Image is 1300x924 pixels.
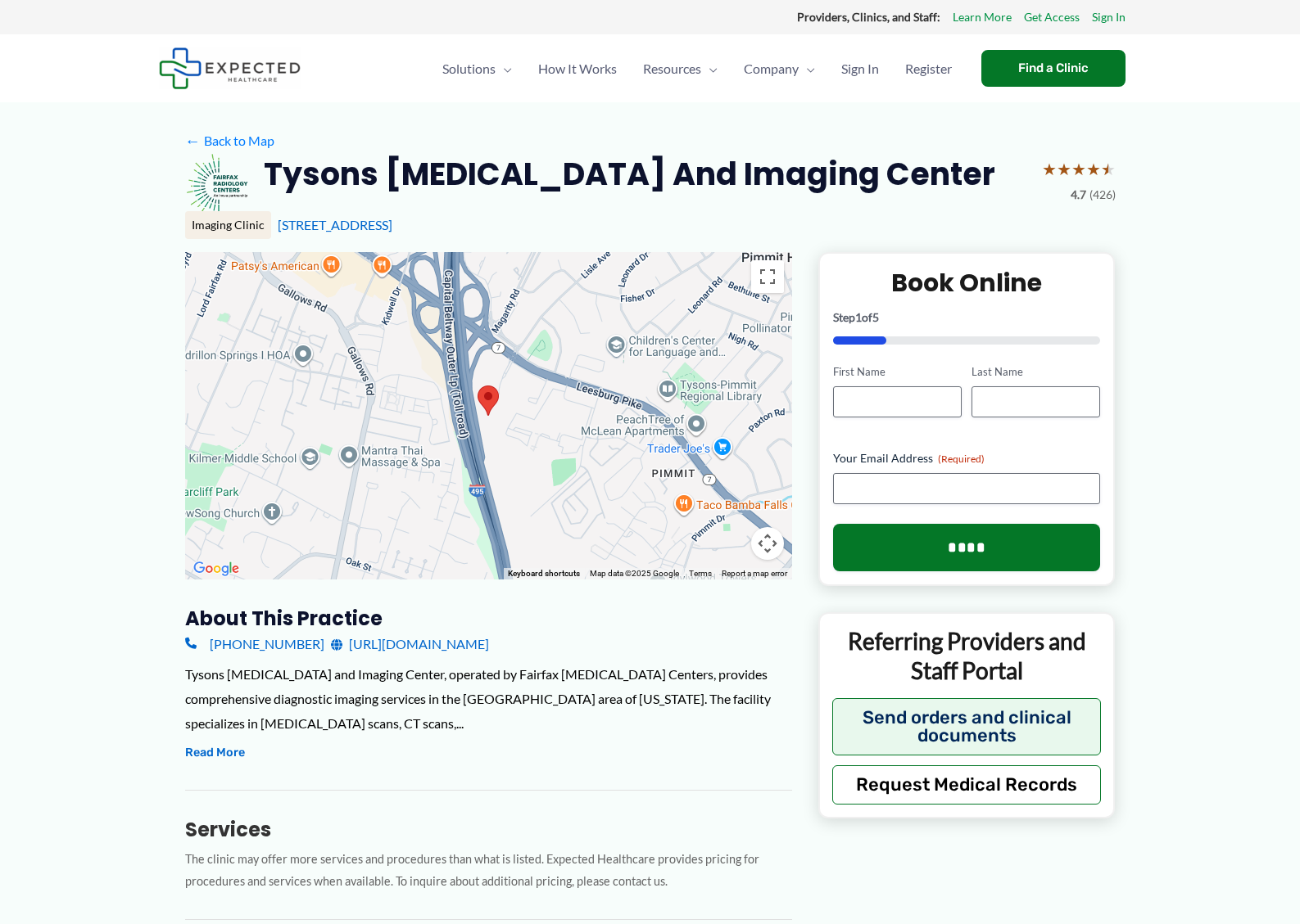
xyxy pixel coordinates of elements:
button: Request Medical Records [832,765,1102,805]
nav: Primary Site Navigation [429,40,965,97]
a: ←Back to Map [185,128,274,153]
button: Read More [185,743,245,763]
a: ResourcesMenu Toggle [630,40,731,97]
span: Sign In [841,40,879,97]
a: How It Works [525,40,630,97]
span: Menu Toggle [701,40,718,97]
span: Menu Toggle [496,40,512,97]
h3: About this practice [185,606,792,631]
span: ← [185,133,201,148]
a: [STREET_ADDRESS] [278,217,392,232]
span: Resources [643,40,701,97]
span: Register [905,40,952,97]
label: First Name [833,364,962,380]
span: Map data ©2025 Google [590,569,679,578]
img: Google [189,558,243,579]
button: Keyboard shortcuts [508,568,580,579]
a: Report a map error [722,569,787,578]
button: Toggle fullscreen view [751,260,784,293]
span: Solutions [442,40,496,97]
span: 1 [855,310,862,324]
div: Imaging Clinic [185,211,271,239]
button: Send orders and clinical documents [832,698,1102,755]
p: The clinic may offer more services and procedures than what is listed. Expected Healthcare provid... [185,849,792,893]
strong: Providers, Clinics, and Staff: [797,10,940,24]
h2: Tysons [MEDICAL_DATA] and Imaging Center [264,154,995,194]
a: Find a Clinic [981,50,1126,87]
a: Learn More [953,7,1012,28]
div: Tysons [MEDICAL_DATA] and Imaging Center, operated by Fairfax [MEDICAL_DATA] Centers, provides co... [185,662,792,735]
a: [PHONE_NUMBER] [185,632,324,656]
span: ★ [1042,154,1057,184]
span: ★ [1086,154,1101,184]
img: Expected Healthcare Logo - side, dark font, small [159,47,301,89]
span: 5 [872,310,879,324]
a: Sign In [828,40,892,97]
h2: Book Online [833,267,1101,299]
a: SolutionsMenu Toggle [429,40,525,97]
a: CompanyMenu Toggle [731,40,828,97]
button: Map camera controls [751,527,784,560]
a: Terms (opens in new tab) [689,569,712,578]
span: ★ [1071,154,1086,184]
p: Referring Providers and Staff Portal [832,626,1102,686]
a: Sign In [1092,7,1126,28]
span: (Required) [938,453,985,465]
span: ★ [1057,154,1071,184]
span: How It Works [538,40,617,97]
p: Step of [833,312,1101,323]
span: ★ [1101,154,1116,184]
label: Last Name [972,364,1100,380]
label: Your Email Address [833,450,1101,467]
span: 4.7 [1071,184,1086,205]
span: Company [744,40,799,97]
span: Menu Toggle [799,40,815,97]
a: Get Access [1024,7,1080,28]
a: Open this area in Google Maps (opens a new window) [189,558,243,579]
a: [URL][DOMAIN_NAME] [331,632,489,656]
span: (426) [1089,184,1116,205]
h3: Services [185,817,792,842]
a: Register [892,40,965,97]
